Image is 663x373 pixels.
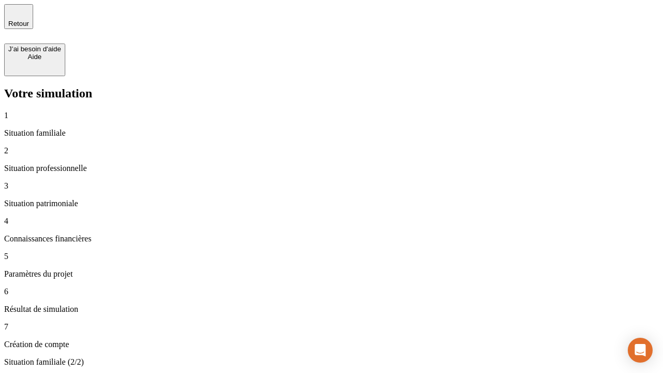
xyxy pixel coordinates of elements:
[4,287,659,296] p: 6
[4,234,659,243] p: Connaissances financières
[8,45,61,53] div: J’ai besoin d'aide
[8,20,29,27] span: Retour
[4,128,659,138] p: Situation familiale
[4,340,659,349] p: Création de compte
[628,338,653,363] div: Open Intercom Messenger
[4,181,659,191] p: 3
[8,53,61,61] div: Aide
[4,322,659,332] p: 7
[4,357,659,367] p: Situation familiale (2/2)
[4,269,659,279] p: Paramètres du projet
[4,252,659,261] p: 5
[4,87,659,101] h2: Votre simulation
[4,217,659,226] p: 4
[4,199,659,208] p: Situation patrimoniale
[4,44,65,76] button: J’ai besoin d'aideAide
[4,4,33,29] button: Retour
[4,146,659,155] p: 2
[4,305,659,314] p: Résultat de simulation
[4,164,659,173] p: Situation professionnelle
[4,111,659,120] p: 1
